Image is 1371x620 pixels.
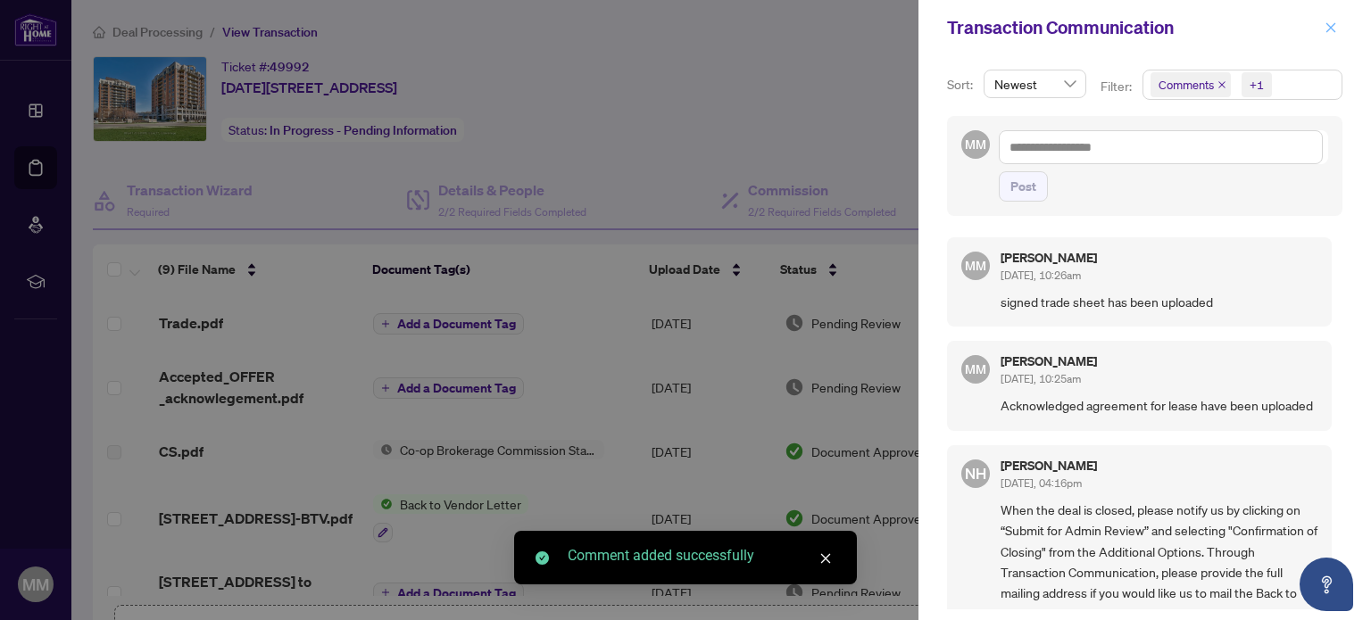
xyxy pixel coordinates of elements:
[1250,76,1264,94] div: +1
[965,360,985,379] span: MM
[1101,77,1134,96] p: Filter:
[819,552,832,565] span: close
[1001,459,1097,472] h5: [PERSON_NAME]
[1001,292,1317,312] span: signed trade sheet has been uploaded
[1001,252,1097,264] h5: [PERSON_NAME]
[947,14,1319,41] div: Transaction Communication
[965,135,985,154] span: MM
[1001,355,1097,368] h5: [PERSON_NAME]
[1001,269,1081,282] span: [DATE], 10:26am
[1300,558,1353,611] button: Open asap
[965,462,986,485] span: NH
[1151,72,1231,97] span: Comments
[1001,372,1081,385] span: [DATE], 10:25am
[568,545,835,566] div: Comment added successfully
[947,75,976,95] p: Sort:
[1001,395,1317,416] span: Acknowledged agreement for lease have been uploaded
[965,256,985,276] span: MM
[1217,80,1226,89] span: close
[999,171,1048,202] button: Post
[994,70,1076,97] span: Newest
[1001,476,1082,490] span: [DATE], 04:16pm
[536,551,549,565] span: check-circle
[1325,21,1337,34] span: close
[1159,76,1214,94] span: Comments
[816,549,835,568] a: Close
